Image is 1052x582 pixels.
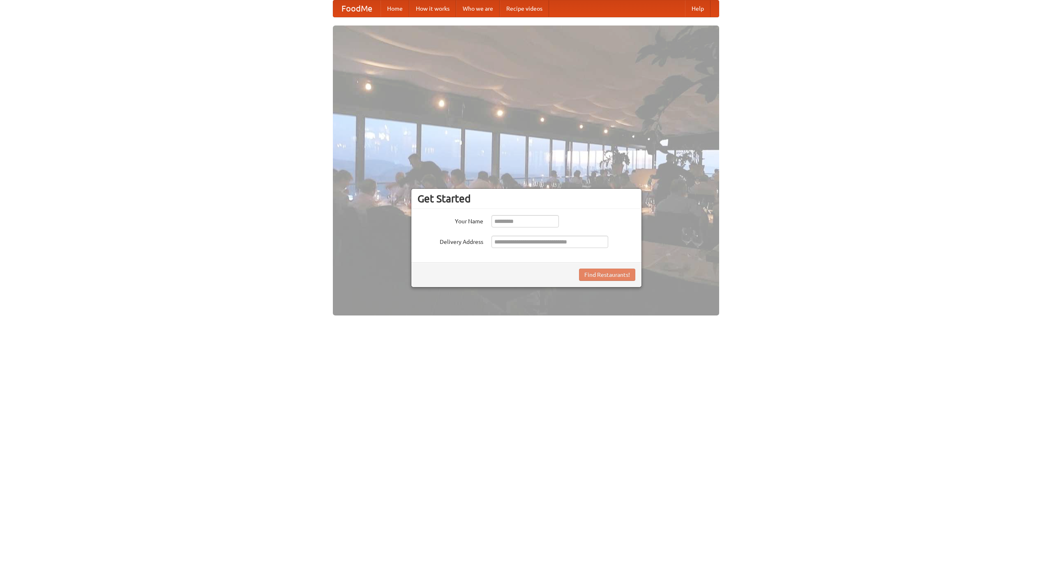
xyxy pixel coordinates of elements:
a: Recipe videos [500,0,549,17]
a: FoodMe [333,0,381,17]
a: Home [381,0,409,17]
a: Help [685,0,711,17]
a: Who we are [456,0,500,17]
label: Delivery Address [418,236,483,246]
a: How it works [409,0,456,17]
label: Your Name [418,215,483,225]
button: Find Restaurants! [579,269,635,281]
h3: Get Started [418,192,635,205]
